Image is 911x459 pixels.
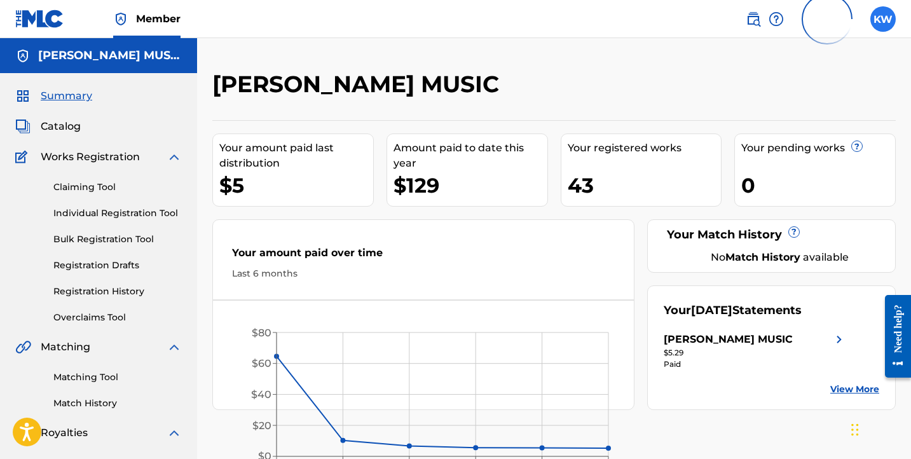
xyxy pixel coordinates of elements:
[53,311,182,324] a: Overclaims Tool
[167,425,182,441] img: expand
[680,250,879,265] div: No available
[251,388,271,401] tspan: $40
[394,171,547,200] div: $129
[212,70,505,99] h2: [PERSON_NAME] MUSIC
[113,11,128,27] img: Top Rightsholder
[394,140,547,171] div: Amount paid to date this year
[769,6,784,32] div: Help
[53,181,182,194] a: Claiming Tool
[847,398,911,459] iframe: Chat Widget
[15,88,31,104] img: Summary
[41,88,92,104] span: Summary
[136,11,181,26] span: Member
[875,285,911,387] iframe: Resource Center
[15,149,32,165] img: Works Registration
[691,303,732,317] span: [DATE]
[664,226,879,243] div: Your Match History
[725,251,800,263] strong: Match History
[664,359,847,370] div: Paid
[219,140,373,171] div: Your amount paid last distribution
[219,171,373,200] div: $5
[53,371,182,384] a: Matching Tool
[15,88,92,104] a: SummarySummary
[252,327,271,339] tspan: $80
[41,339,90,355] span: Matching
[568,171,722,200] div: 43
[852,141,862,151] span: ?
[15,10,64,28] img: MLC Logo
[53,285,182,298] a: Registration History
[167,339,182,355] img: expand
[41,119,81,134] span: Catalog
[15,119,31,134] img: Catalog
[746,11,761,27] img: search
[741,140,895,156] div: Your pending works
[38,48,182,63] h5: KAREN WALDRUP MUSIC
[664,302,802,319] div: Your Statements
[53,207,182,220] a: Individual Registration Tool
[830,383,879,396] a: View More
[167,149,182,165] img: expand
[832,332,847,347] img: right chevron icon
[252,357,271,369] tspan: $60
[41,149,140,165] span: Works Registration
[568,140,722,156] div: Your registered works
[15,48,31,64] img: Accounts
[664,332,847,370] a: [PERSON_NAME] MUSICright chevron icon$5.29Paid
[789,227,799,237] span: ?
[664,347,847,359] div: $5.29
[232,267,615,280] div: Last 6 months
[746,6,761,32] a: Public Search
[232,245,615,267] div: Your amount paid over time
[41,425,88,441] span: Royalties
[741,171,895,200] div: 0
[53,397,182,410] a: Match History
[870,6,896,32] div: User Menu
[53,233,182,246] a: Bulk Registration Tool
[664,332,793,347] div: [PERSON_NAME] MUSIC
[252,420,271,432] tspan: $20
[851,411,859,449] div: Drag
[769,11,784,27] img: help
[15,119,81,134] a: CatalogCatalog
[15,339,31,355] img: Matching
[53,259,182,272] a: Registration Drafts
